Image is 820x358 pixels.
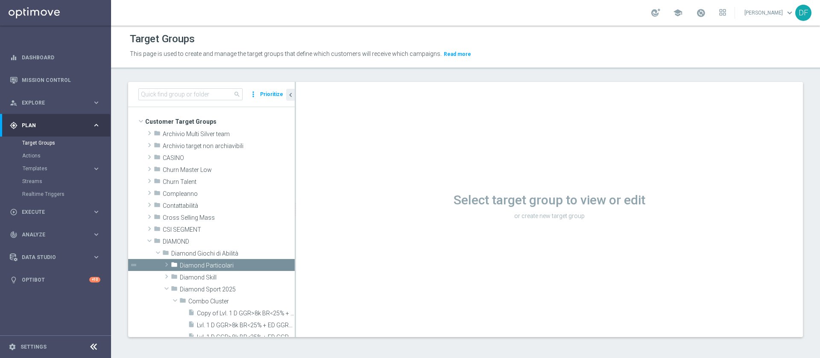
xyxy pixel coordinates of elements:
[22,178,89,185] a: Streams
[10,208,18,216] i: play_circle_outline
[171,261,178,271] i: folder
[163,178,295,186] span: Churn Talent
[22,191,89,198] a: Realtime Triggers
[162,249,169,259] i: folder
[22,268,89,291] a: Optibot
[180,262,295,269] span: Diamond Particolari
[154,213,161,223] i: folder
[92,253,100,261] i: keyboard_arrow_right
[22,152,89,159] a: Actions
[296,192,803,208] h1: Select target group to view or edit
[443,49,472,59] button: Read more
[138,88,243,100] input: Quick find group or folder
[785,8,794,17] span: keyboard_arrow_down
[22,165,101,172] button: Templates keyboard_arrow_right
[9,277,101,283] button: lightbulb Optibot +10
[744,6,795,19] a: [PERSON_NAME]keyboard_arrow_down
[10,231,92,239] div: Analyze
[286,89,295,101] button: chevron_left
[180,286,295,293] span: Diamond Sport 2025
[9,77,101,84] button: Mission Control
[10,46,100,69] div: Dashboard
[188,333,195,343] i: insert_drive_file
[23,166,84,171] span: Templates
[9,54,101,61] button: equalizer Dashboard
[154,178,161,187] i: folder
[145,116,295,128] span: Customer Target Groups
[163,143,295,150] span: Archivio target non archiavibili
[154,237,161,247] i: folder
[163,202,295,210] span: Contattabilit&#xE0;
[163,154,295,162] span: CASINO
[10,268,100,291] div: Optibot
[163,226,295,233] span: CSI SEGMENT
[154,142,161,151] i: folder
[22,149,110,162] div: Actions
[22,175,110,188] div: Streams
[92,99,100,107] i: keyboard_arrow_right
[10,122,18,129] i: gps_fixed
[22,162,110,175] div: Templates
[23,166,92,171] div: Templates
[92,208,100,216] i: keyboard_arrow_right
[673,8,682,17] span: school
[22,69,100,91] a: Mission Control
[197,322,295,329] span: Lvl. 1 D GGR&gt;8k BR&lt;25% &#x2B; ED GGR&gt;3k BR&lt;20%
[259,89,284,100] button: Prioritize
[92,121,100,129] i: keyboard_arrow_right
[130,33,195,45] h1: Target Groups
[795,5,811,21] div: DF
[180,274,295,281] span: Diamond Skill
[154,225,161,235] i: folder
[10,99,92,107] div: Explore
[22,232,92,237] span: Analyze
[10,276,18,284] i: lightbulb
[163,238,295,245] span: DIAMOND
[188,309,195,319] i: insert_drive_file
[22,123,92,128] span: Plan
[10,122,92,129] div: Plan
[92,165,100,173] i: keyboard_arrow_right
[22,188,110,201] div: Realtime Triggers
[154,130,161,140] i: folder
[10,54,18,61] i: equalizer
[249,88,258,100] i: more_vert
[163,131,295,138] span: Archivio Multi Silver team
[154,166,161,175] i: folder
[92,230,100,239] i: keyboard_arrow_right
[154,201,161,211] i: folder
[234,91,240,98] span: search
[10,253,92,261] div: Data Studio
[154,154,161,163] i: folder
[154,189,161,199] i: folder
[10,231,18,239] i: track_changes
[10,99,18,107] i: person_search
[22,100,92,105] span: Explore
[9,122,101,129] button: gps_fixed Plan keyboard_arrow_right
[197,310,295,317] span: Copy of Lvl. 1 D GGR&gt;8k BR&lt;25% &#x2B; ED GGR&gt;3k BR&lt;20%
[10,69,100,91] div: Mission Control
[188,321,195,331] i: insert_drive_file
[9,343,16,351] i: settings
[296,212,803,220] p: or create new target group
[188,298,295,305] span: Combo Cluster
[22,46,100,69] a: Dashboard
[171,285,178,295] i: folder
[9,254,101,261] button: Data Studio keyboard_arrow_right
[89,277,100,282] div: +10
[9,231,101,238] div: track_changes Analyze keyboard_arrow_right
[130,50,442,57] span: This page is used to create and manage the target groups that define which customers will receive...
[9,99,101,106] button: person_search Explore keyboard_arrow_right
[163,214,295,221] span: Cross Selling Mass
[287,91,295,99] i: chevron_left
[9,209,101,215] button: play_circle_outline Execute keyboard_arrow_right
[163,166,295,174] span: Churn Master Low
[20,344,47,349] a: Settings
